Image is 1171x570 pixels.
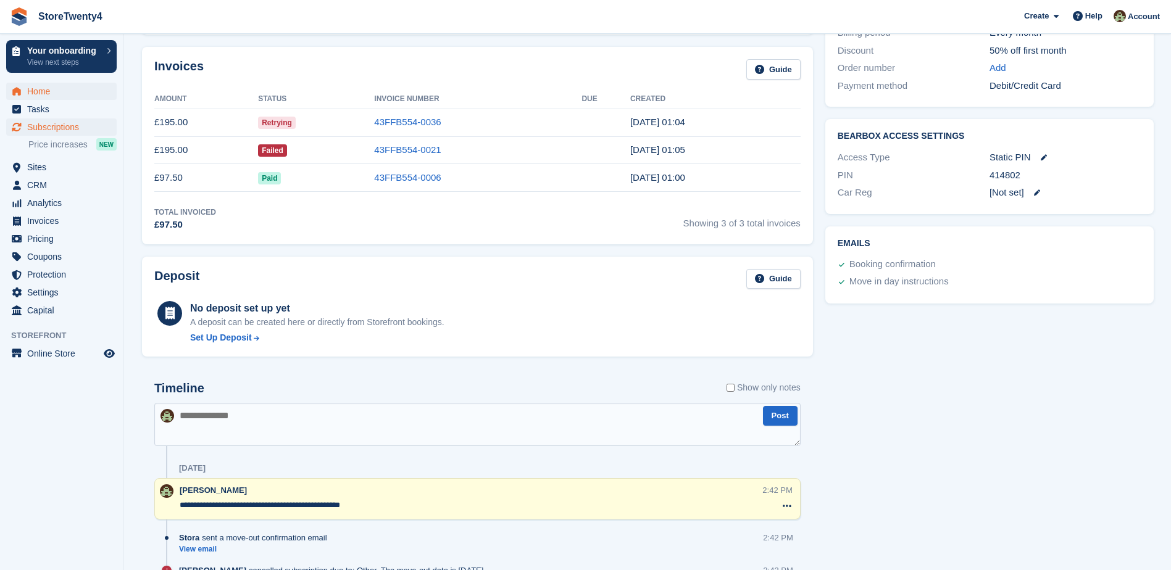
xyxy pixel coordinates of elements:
a: menu [6,266,117,283]
span: Retrying [258,117,296,129]
a: Preview store [102,346,117,361]
a: menu [6,230,117,247]
time: 2025-07-11 00:05:11 UTC [630,144,685,155]
td: £97.50 [154,164,258,192]
div: £97.50 [154,218,216,232]
td: £195.00 [154,136,258,164]
div: No deposit set up yet [190,301,444,316]
h2: Deposit [154,269,199,289]
a: StoreTwenty4 [33,6,107,27]
a: Guide [746,269,801,289]
div: Total Invoiced [154,207,216,218]
div: Payment method [838,79,990,93]
a: menu [6,302,117,319]
span: Analytics [27,194,101,212]
td: £195.00 [154,109,258,136]
span: [PERSON_NAME] [180,485,247,495]
span: Online Store [27,345,101,362]
a: Your onboarding View next steps [6,40,117,73]
a: Guide [746,59,801,80]
div: NEW [96,138,117,151]
a: 43FFB554-0036 [374,117,441,127]
p: A deposit can be created here or directly from Storefront bookings. [190,316,444,329]
span: Stora [179,532,199,543]
a: menu [6,101,117,118]
span: Subscriptions [27,118,101,136]
div: 2:42 PM [763,532,793,543]
span: Pricing [27,230,101,247]
span: Sites [27,159,101,176]
span: CRM [27,176,101,194]
span: Failed [258,144,287,157]
span: Settings [27,284,101,301]
a: Price increases NEW [28,138,117,151]
a: menu [6,194,117,212]
label: Show only notes [727,381,801,394]
a: menu [6,345,117,362]
div: 414802 [990,168,1141,183]
div: Car Reg [838,186,990,200]
th: Due [581,89,630,109]
p: View next steps [27,57,101,68]
img: stora-icon-8386f47178a22dfd0bd8f6a31ec36ba5ce8667c1dd55bd0f319d3a0aa187defe.svg [10,7,28,26]
a: View email [179,544,333,555]
th: Amount [154,89,258,109]
a: 43FFB554-0021 [374,144,441,155]
div: Debit/Credit Card [990,79,1141,93]
span: Coupons [27,248,101,265]
div: Set Up Deposit [190,331,252,344]
span: Storefront [11,329,123,342]
a: menu [6,159,117,176]
div: sent a move-out confirmation email [179,532,333,543]
div: Move in day instructions [849,275,949,289]
div: 2:42 PM [762,484,792,496]
span: Capital [27,302,101,319]
img: Lee Hanlon [160,484,173,498]
div: Discount [838,44,990,58]
span: Home [27,83,101,100]
span: Account [1128,10,1160,23]
h2: Invoices [154,59,204,80]
a: menu [6,83,117,100]
th: Created [630,89,801,109]
a: Add [990,61,1006,75]
a: menu [6,284,117,301]
img: Lee Hanlon [1114,10,1126,22]
time: 2025-08-11 00:04:02 UTC [630,117,685,127]
span: Invoices [27,212,101,229]
img: Lee Hanlon [160,409,174,423]
a: Set Up Deposit [190,331,444,344]
button: Post [763,406,798,426]
span: Tasks [27,101,101,118]
div: PIN [838,168,990,183]
div: 50% off first month [990,44,1141,58]
a: menu [6,176,117,194]
h2: Emails [838,239,1141,249]
time: 2025-06-11 00:00:47 UTC [630,172,685,183]
span: Showing 3 of 3 total invoices [683,207,801,232]
span: Protection [27,266,101,283]
div: Access Type [838,151,990,165]
div: [DATE] [179,463,206,473]
div: Booking confirmation [849,257,936,272]
th: Status [258,89,374,109]
span: Paid [258,172,281,184]
th: Invoice Number [374,89,581,109]
input: Show only notes [727,381,735,394]
div: Static PIN [990,151,1141,165]
span: Price increases [28,139,88,151]
div: Order number [838,61,990,75]
a: menu [6,118,117,136]
span: Help [1085,10,1102,22]
div: [Not set] [990,186,1141,200]
a: menu [6,212,117,229]
a: 43FFB554-0006 [374,172,441,183]
h2: Timeline [154,381,204,395]
p: Your onboarding [27,46,101,55]
h2: BearBox Access Settings [838,131,1141,141]
a: menu [6,248,117,265]
span: Create [1024,10,1049,22]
